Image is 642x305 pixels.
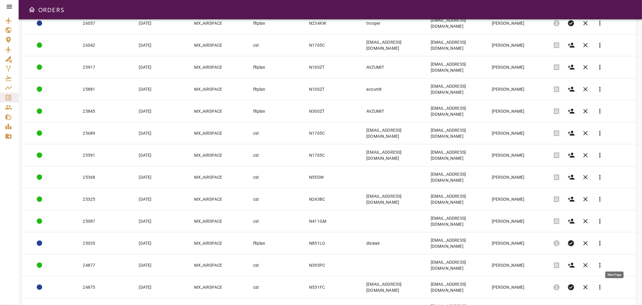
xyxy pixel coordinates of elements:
[550,104,564,118] span: Invoice order
[134,210,189,232] td: [DATE]
[304,122,361,144] td: N1705C
[304,254,361,276] td: N395PC
[361,144,426,166] td: [EMAIL_ADDRESS][DOMAIN_NAME]
[487,166,548,188] td: [PERSON_NAME]
[564,258,578,272] button: Create customer
[582,42,589,49] span: clear
[550,258,564,272] span: Invoice order
[426,188,487,210] td: [EMAIL_ADDRESS][DOMAIN_NAME]
[38,5,64,14] h6: ORDERS
[568,284,575,291] span: verified
[426,276,487,298] td: [EMAIL_ADDRESS][DOMAIN_NAME]
[593,16,607,30] button: Reports
[37,152,42,158] div: COMPLETED
[550,236,564,250] span: Pre-Invoice order
[487,122,548,144] td: [PERSON_NAME]
[487,144,548,166] td: [PERSON_NAME]
[37,86,42,92] div: COMPLETED
[134,12,189,34] td: [DATE]
[26,4,38,16] button: Open drawer
[582,108,589,115] span: clear
[593,258,607,272] button: Reports
[582,64,589,71] span: clear
[550,82,564,96] span: Invoice order
[361,34,426,56] td: [EMAIL_ADDRESS][DOMAIN_NAME]
[597,130,604,137] span: more_vert
[189,78,248,100] td: MX_AIRSPACE
[564,236,578,250] button: Set Permit Ready
[597,42,604,49] span: more_vert
[593,126,607,140] button: Reports
[78,144,134,166] td: 25591
[597,240,604,247] span: more_vert
[304,276,361,298] td: N531FC
[593,38,607,52] button: Reports
[189,166,248,188] td: MX_AIRSPACE
[189,254,248,276] td: MX_AIRSPACE
[578,280,593,294] button: Cancel order
[578,82,593,96] button: Cancel order
[593,148,607,162] button: Reports
[426,34,487,56] td: [EMAIL_ADDRESS][DOMAIN_NAME]
[78,210,134,232] td: 25087
[597,86,604,93] span: more_vert
[304,166,361,188] td: N55DW
[582,20,589,27] span: clear
[37,197,42,202] div: COMPLETED
[426,100,487,122] td: [EMAIL_ADDRESS][DOMAIN_NAME]
[361,12,426,34] td: trooper
[426,210,487,232] td: [EMAIL_ADDRESS][DOMAIN_NAME]
[564,104,578,118] button: Create customer
[568,20,575,27] span: verified
[304,210,361,232] td: N411GM
[487,100,548,122] td: [PERSON_NAME]
[564,170,578,184] button: Create customer
[134,232,189,254] td: [DATE]
[593,170,607,184] button: Reports
[550,16,564,30] span: Pre-Invoice order
[304,56,361,78] td: N100ZT
[37,20,42,26] div: ACTION REQUIRED
[426,166,487,188] td: [EMAIL_ADDRESS][DOMAIN_NAME]
[593,236,607,250] button: Reports
[361,232,426,254] td: dixieair
[78,122,134,144] td: 25689
[189,34,248,56] td: MX_AIRSPACE
[578,104,593,118] button: Cancel order
[37,175,42,180] div: COMPLETED
[578,16,593,30] button: Cancel order
[582,262,589,269] span: clear
[582,152,589,159] span: clear
[189,276,248,298] td: MX_AIRSPACE
[248,12,305,34] td: fltplan
[78,232,134,254] td: 25035
[593,60,607,74] button: Reports
[564,214,578,228] button: Create customer
[248,210,305,232] td: cst
[78,12,134,34] td: 26057
[593,214,607,228] button: Reports
[564,148,578,162] button: Create customer
[37,241,42,246] div: ACTION REQUIRED
[248,144,305,166] td: cst
[487,276,548,298] td: [PERSON_NAME]
[597,108,604,115] span: more_vert
[189,100,248,122] td: MX_AIRSPACE
[487,12,548,34] td: [PERSON_NAME]
[361,56,426,78] td: AVZUMIT
[597,196,604,203] span: more_vert
[578,170,593,184] button: Cancel order
[550,214,564,228] span: Invoice order
[78,34,134,56] td: 26042
[248,56,305,78] td: fltplan
[564,38,578,52] button: Create customer
[578,192,593,206] button: Cancel order
[304,78,361,100] td: N100ZT
[426,254,487,276] td: [EMAIL_ADDRESS][DOMAIN_NAME]
[248,100,305,122] td: fltplan
[78,166,134,188] td: 25368
[582,86,589,93] span: clear
[578,236,593,250] button: Cancel order
[37,130,42,136] div: COMPLETED
[487,232,548,254] td: [PERSON_NAME]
